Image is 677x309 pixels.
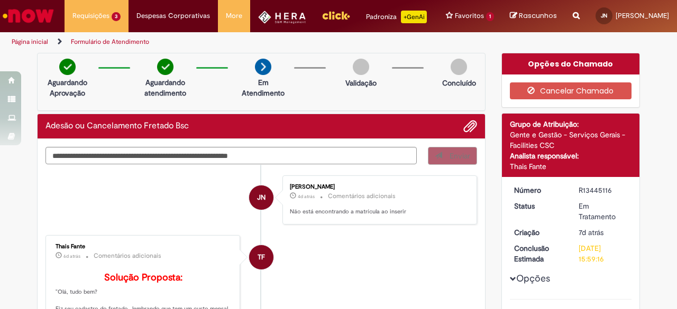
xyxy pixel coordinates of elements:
time: 25/08/2025 15:47:17 [579,228,603,237]
img: img-circle-grey.png [451,59,467,75]
time: 26/08/2025 17:49:29 [63,253,80,259]
span: 1 [486,12,494,21]
span: 4d atrás [298,193,315,200]
small: Comentários adicionais [94,251,161,260]
dt: Criação [506,227,571,238]
div: [PERSON_NAME] [290,184,466,190]
div: Opções do Chamado [502,53,640,74]
button: Cancelar Chamado [510,82,632,99]
a: Página inicial [12,38,48,46]
img: click_logo_yellow_360x200.png [322,7,350,23]
time: 28/08/2025 16:13:12 [298,193,315,200]
span: 6d atrás [63,253,80,259]
p: +GenAi [401,11,427,23]
div: R13445116 [579,185,628,195]
img: HeraLogo.png [258,11,306,24]
span: 3 [112,12,121,21]
span: [PERSON_NAME] [616,11,669,20]
span: JN [601,12,607,19]
ul: Trilhas de página [8,32,443,52]
img: check-circle-green.png [157,59,173,75]
span: 7d atrás [579,228,603,237]
p: Em Atendimento [237,77,289,98]
span: More [226,11,242,21]
img: arrow-next.png [255,59,271,75]
dt: Status [506,201,571,211]
div: [DATE] 15:59:16 [579,243,628,264]
span: JN [257,185,266,210]
img: img-circle-grey.png [353,59,369,75]
dt: Conclusão Estimada [506,243,571,264]
div: Thais Fante [56,244,232,250]
span: Requisições [72,11,109,21]
a: Rascunhos [510,11,557,21]
p: Concluído [442,78,476,88]
textarea: Digite sua mensagem aqui... [45,147,417,164]
a: Formulário de Atendimento [71,38,149,46]
div: Thais Fante [249,245,273,269]
div: 25/08/2025 15:47:17 [579,227,628,238]
p: Não está encontrando a matrícula ao inserir [290,208,466,216]
img: ServiceNow [1,5,56,26]
button: Adicionar anexos [463,119,477,133]
b: Solução Proposta: [104,271,182,284]
p: Aguardando atendimento [140,77,191,98]
span: Favoritos [455,11,484,21]
div: Joao Vitor Neves Nunes [249,185,273,210]
div: Padroniza [366,11,427,23]
small: Comentários adicionais [328,192,396,201]
span: Despesas Corporativas [136,11,210,21]
img: check-circle-green.png [59,59,76,75]
div: Analista responsável: [510,151,632,161]
div: Thais Fante [510,161,632,172]
span: TF [258,245,265,270]
div: Em Tratamento [579,201,628,222]
h2: Adesão ou Cancelamento Fretado Bsc Histórico de tíquete [45,121,189,131]
p: Aguardando Aprovação [42,77,93,98]
div: Gente e Gestão - Serviços Gerais - Facilities CSC [510,129,632,151]
dt: Número [506,185,571,195]
span: Rascunhos [519,11,557,21]
p: Validação [345,78,377,88]
div: Grupo de Atribuição: [510,119,632,129]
